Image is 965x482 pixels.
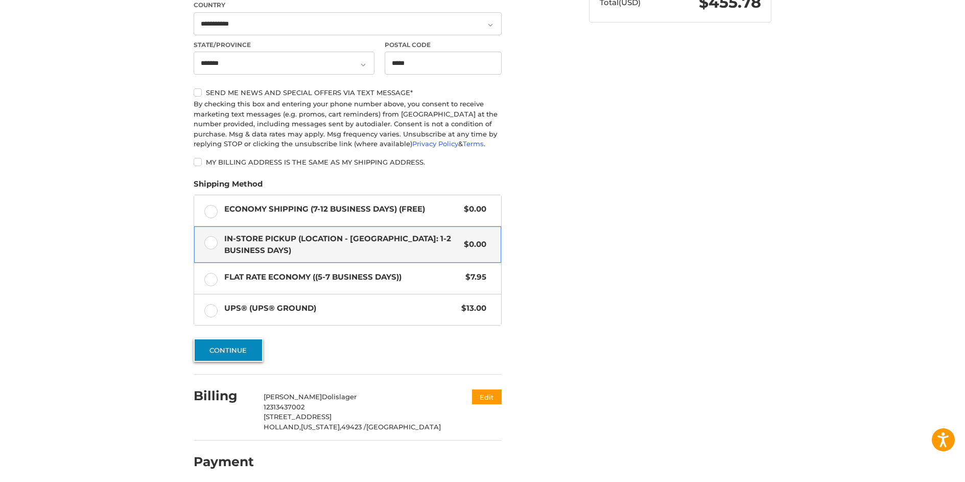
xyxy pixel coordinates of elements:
[264,393,322,401] span: [PERSON_NAME]
[194,178,263,195] legend: Shipping Method
[194,99,502,149] div: By checking this box and entering your phone number above, you consent to receive marketing text ...
[224,233,459,256] span: In-Store Pickup (Location - [GEOGRAPHIC_DATA]: 1-2 BUSINESS DAYS)
[194,158,502,166] label: My billing address is the same as my shipping address.
[385,40,502,50] label: Postal Code
[194,88,502,97] label: Send me news and special offers via text message*
[264,423,301,431] span: HOLLAND,
[194,1,502,10] label: Country
[194,454,254,470] h2: Payment
[194,40,374,50] label: State/Province
[194,388,253,404] h2: Billing
[322,393,357,401] span: Dolislager
[881,454,965,482] iframe: Google Customer Reviews
[463,140,484,148] a: Terms
[459,203,486,215] span: $0.00
[301,423,341,431] span: [US_STATE],
[341,423,366,431] span: 49423 /
[460,271,486,283] span: $7.95
[456,303,486,314] span: $13.00
[366,423,441,431] span: [GEOGRAPHIC_DATA]
[264,412,332,421] span: [STREET_ADDRESS]
[224,303,457,314] span: UPS® (UPS® Ground)
[459,239,486,250] span: $0.00
[264,403,304,411] span: 12313437002
[412,140,458,148] a: Privacy Policy
[224,271,461,283] span: Flat Rate Economy ((5-7 Business Days))
[194,338,263,362] button: Continue
[224,203,459,215] span: Economy Shipping (7-12 Business Days) (Free)
[472,389,502,404] button: Edit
